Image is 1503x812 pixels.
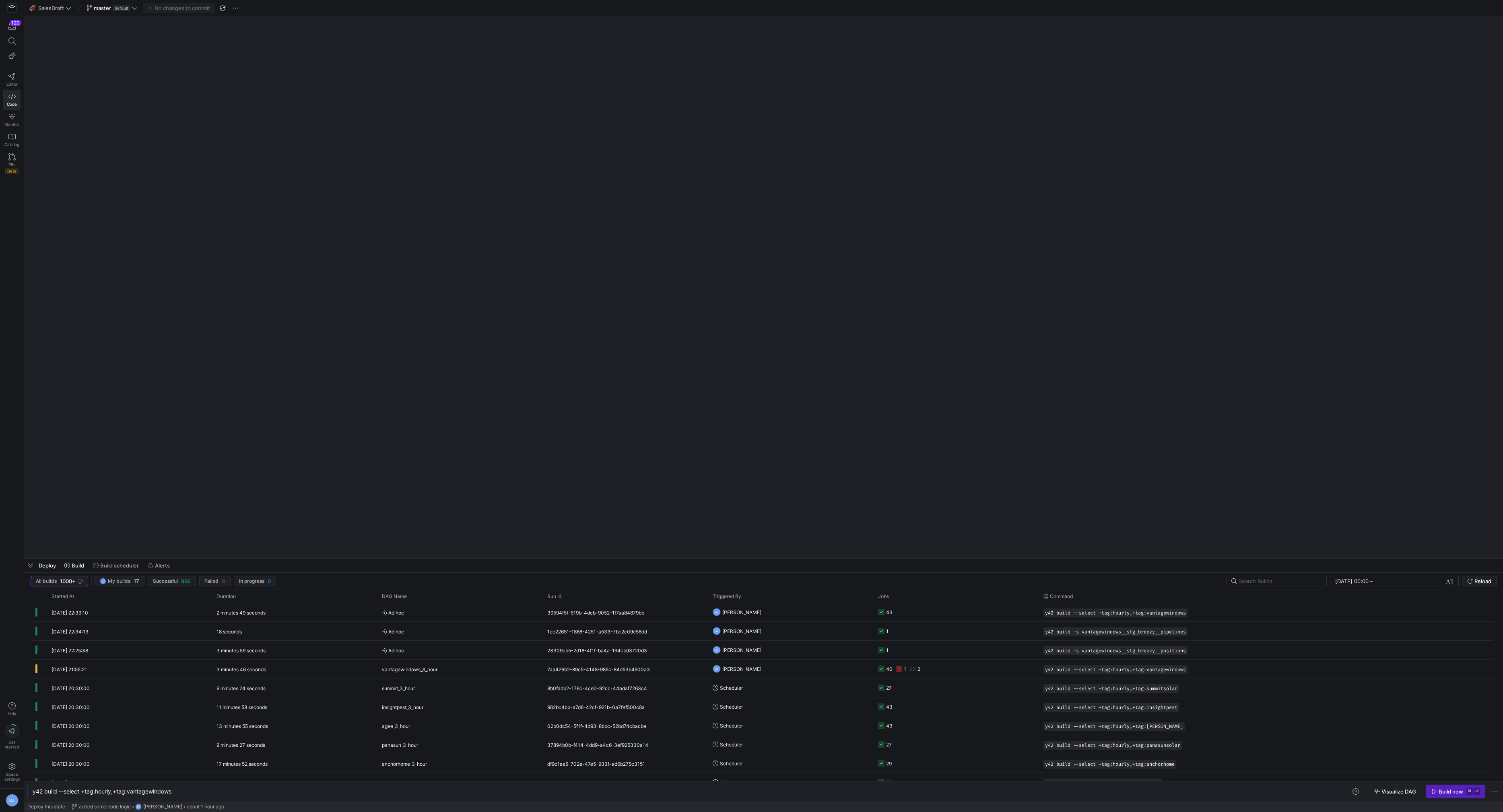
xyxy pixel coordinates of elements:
button: added some code logicDZ[PERSON_NAME]about 1 hour ago [70,802,226,812]
span: SalesDraft [38,5,64,11]
div: 23309cb5-2d18-4f1f-ba4a-194cbd3720d3 [542,641,708,659]
div: 40 [886,660,893,678]
span: 4 [222,578,225,584]
input: Search Builds [1239,578,1320,584]
div: 2 [917,660,920,678]
span: [DATE] 20:30:00 [52,704,90,710]
span: Space settings [4,772,20,781]
span: Scheduler [720,754,743,773]
span: [DATE] 22:39:10 [52,610,88,616]
a: Code [3,90,21,110]
span: Monitor [4,122,19,127]
div: 43 [886,603,893,622]
button: Build [61,559,88,572]
button: 120 [3,19,21,34]
img: https://storage.googleapis.com/y42-prod-data-exchange/images/Yf2Qvegn13xqq0DljGMI0l8d5Zqtiw36EXr8... [8,4,16,12]
span: y42 build --select +tag:hourly,+tag:insightpest [1045,705,1177,710]
span: Scheduler [720,735,743,754]
span: Alerts [155,562,170,569]
span: Ad hoc [382,603,538,622]
span: y42 build --select +tag:hourly,+tag:panasunsolar [1045,742,1180,748]
y42-duration: 9 minutes 27 seconds [216,742,265,748]
span: [DATE] 20:30:00 [52,685,90,691]
div: 29 [886,754,892,773]
div: 7aa426b2-89c5-4148-985c-84d53b4900a3 [542,660,708,678]
div: 02b0dc54-5f1f-4d93-8bbc-52bd74cbacbe [542,716,708,735]
span: y42 build --select +tag:hourly,+tag:anchorhome [1045,761,1175,767]
input: Start datetime [1335,578,1369,584]
div: Build now [1439,788,1463,795]
div: 27 [886,678,892,697]
div: DZ [713,608,721,616]
span: Successful [153,578,178,584]
span: Ad hoc [382,622,538,641]
span: Beta [5,168,19,174]
span: y42 build --select +tag:hourly,+tag:[PERSON_NAME] [1045,724,1183,729]
span: y42 build -s vantagewindows__stg_breezy__positions [1045,648,1186,654]
span: Reload [1474,578,1491,584]
div: DZ [713,646,721,654]
a: Monitor [3,110,21,130]
y42-duration: 3 minutes 59 seconds [216,648,266,654]
input: End datetime [1375,578,1427,584]
span: [PERSON_NAME] [722,603,761,622]
span: [PERSON_NAME] [722,622,761,641]
span: [PERSON_NAME] [143,804,182,810]
span: Catalog [4,142,19,147]
div: 1 [886,622,889,641]
button: Build now⌘⏎ [1426,785,1485,798]
span: [PERSON_NAME] [722,641,761,660]
span: y42 build --select +tag:hourly,+tag:summitsolar [1045,686,1177,691]
div: 1 [904,660,906,678]
span: Get started [5,740,19,749]
a: https://storage.googleapis.com/y42-prod-data-exchange/images/Yf2Qvegn13xqq0DljGMI0l8d5Zqtiw36EXr8... [3,1,21,15]
span: Duration [216,594,236,599]
span: Failed [204,578,219,584]
div: DZ [135,804,142,810]
span: y42 build --select +tag:hourly,+tag:vantagewindows [1045,610,1186,616]
span: default [113,5,130,11]
span: PRs [8,162,15,167]
kbd: ⏎ [1474,788,1480,795]
span: Ad hoc [382,641,538,660]
div: 120 [10,20,21,26]
button: Visualize DAG [1369,785,1421,798]
span: insightpest_3_hour [382,698,423,717]
span: Code [7,102,17,107]
button: masterdefault [85,3,140,13]
span: Triggered By [713,594,741,599]
div: DZ [713,627,721,635]
button: Failed4 [199,576,231,586]
span: [DATE] 22:34:13 [52,629,89,635]
div: df9c1ae5-702e-47e5-933f-ad6b275c3151 [542,754,708,773]
div: 962bc4bb-a7d6-42cf-921b-0a7fef500c8a [542,697,708,716]
span: Jobs [878,594,889,599]
button: All builds1000+ [31,576,88,586]
span: – [1370,578,1373,584]
span: vantagewindows_3_hour [382,660,437,679]
div: 43 [886,716,893,735]
span: Started At [52,594,74,599]
span: [DATE] 20:30:00 [52,780,90,786]
span: Deploy this state: [27,804,66,810]
button: 🏈SalesDraft [27,3,73,13]
span: agee_3_hour [382,717,410,736]
span: Build scheduler [100,562,139,569]
span: DAG Name [382,594,407,599]
span: master [94,5,111,11]
span: [DATE] 20:30:00 [52,723,90,729]
y42-duration: 9 minutes 24 seconds [216,685,266,691]
span: Scheduler [720,697,743,716]
button: Alerts [144,559,173,572]
y42-duration: 13 minutes 55 seconds [216,723,268,729]
span: [DATE] 20:30:00 [52,761,90,767]
y42-duration: 11 minutes 58 seconds [216,704,267,710]
span: All builds [36,578,57,584]
span: summit_3_hour [382,679,415,698]
span: Editor [6,82,18,86]
div: 1 [886,641,889,660]
span: Deploy [39,562,56,569]
a: Editor [3,70,21,90]
span: [PERSON_NAME] [722,660,761,678]
span: My builds [108,578,130,584]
